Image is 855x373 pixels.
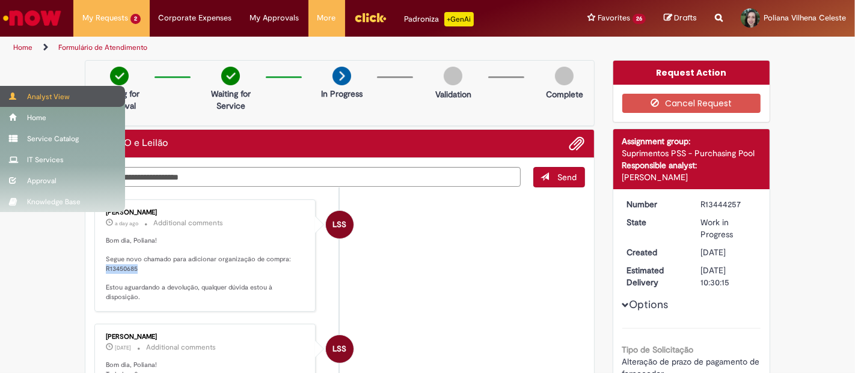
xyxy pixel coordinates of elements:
img: check-circle-green.png [110,67,129,85]
button: Cancel Request [622,94,761,113]
span: a day ago [115,220,138,227]
b: Tipo de Solicitação [622,344,694,355]
span: LSS [332,335,346,363]
span: [DATE] [700,247,726,258]
div: Request Action [613,61,770,85]
small: Additional comments [146,342,216,353]
span: 2 [130,14,141,24]
button: Send [533,167,585,187]
span: My Approvals [250,12,299,24]
textarea: Type your message here... [94,167,521,187]
span: More [317,12,336,24]
ul: Page breadcrumbs [9,37,561,59]
span: Send [558,172,577,183]
div: 25/08/2025 13:30:12 [700,246,756,258]
p: Validation [435,88,471,100]
div: Lidiane Scotti Santos [326,335,354,363]
div: [PERSON_NAME] [106,209,306,216]
p: Waiting for Service [201,88,260,112]
span: Drafts [674,12,697,23]
dt: Number [618,198,692,210]
img: arrow-next.png [332,67,351,85]
dt: Estimated Delivery [618,264,692,288]
dt: Created [618,246,692,258]
time: 25/08/2025 13:30:12 [700,247,726,258]
small: Additional comments [153,218,223,228]
div: Assignment group: [622,135,761,147]
div: Lidiane Scotti Santos [326,211,354,238]
time: 27/08/2025 08:17:11 [115,220,138,227]
p: +GenAi [444,12,474,26]
img: ServiceNow [1,6,63,30]
div: Responsible analyst: [622,159,761,171]
a: Formulário de Atendimento [58,43,147,52]
div: [PERSON_NAME] [622,171,761,183]
p: Bom dia, Poliana! Segue novo chamado para adicionar organização de compra: R13450685 Estou aguard... [106,236,306,302]
p: Complete [546,88,583,100]
div: R13444257 [700,198,756,210]
div: Work in Progress [700,216,756,240]
div: [PERSON_NAME] [106,333,306,341]
img: click_logo_yellow_360x200.png [354,8,387,26]
div: Suprimentos PSS - Purchasing Pool [622,147,761,159]
a: Home [13,43,32,52]
h2: PMT, PO e Leilão Ticket history [94,138,168,149]
a: Drafts [664,13,697,24]
time: 26/08/2025 11:00:13 [115,344,131,351]
img: img-circle-grey.png [444,67,462,85]
span: Poliana Vilhena Celeste [764,13,846,23]
span: Corporate Expenses [159,12,232,24]
div: Padroniza [405,12,474,26]
img: check-circle-green.png [221,67,240,85]
span: [DATE] [115,344,131,351]
span: LSS [332,210,346,239]
button: Add attachments [569,136,585,151]
div: [DATE] 10:30:15 [700,264,756,288]
p: In Progress [321,88,363,100]
dt: State [618,216,692,228]
span: Favorites [598,12,630,24]
span: My Requests [82,12,128,24]
img: img-circle-grey.png [555,67,574,85]
span: 26 [633,14,646,24]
